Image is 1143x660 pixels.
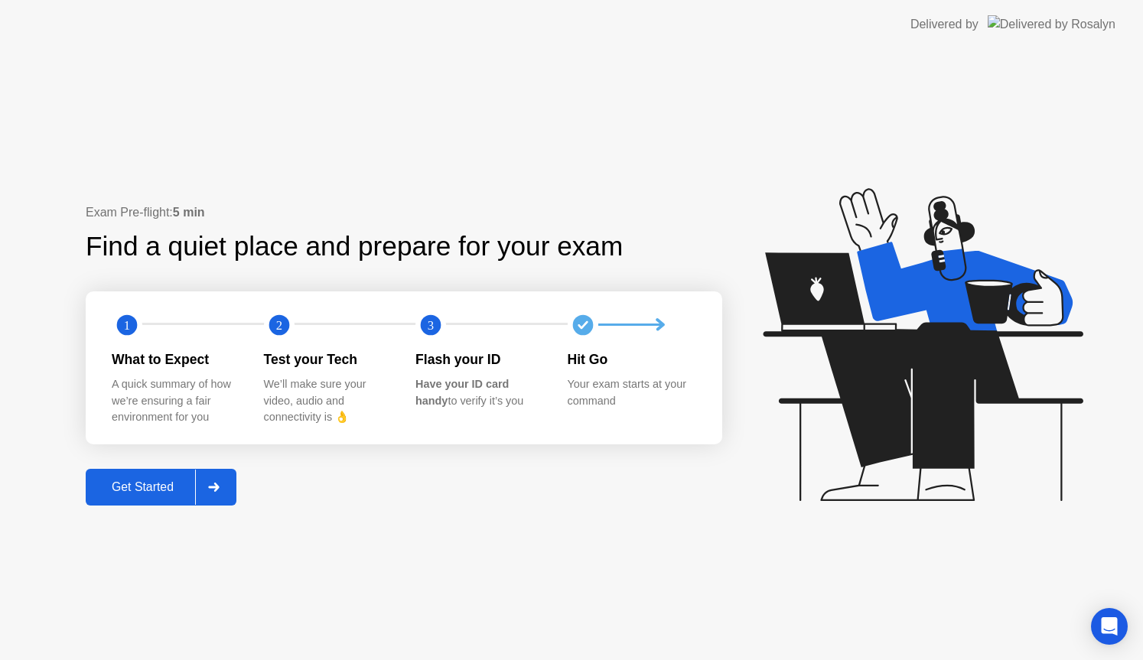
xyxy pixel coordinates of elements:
div: Flash your ID [415,350,543,369]
b: 5 min [173,206,205,219]
text: 1 [124,317,130,332]
b: Have your ID card handy [415,378,509,407]
div: Test your Tech [264,350,392,369]
div: A quick summary of how we’re ensuring a fair environment for you [112,376,239,426]
div: Your exam starts at your command [568,376,695,409]
text: 2 [275,317,282,332]
div: What to Expect [112,350,239,369]
img: Delivered by Rosalyn [988,15,1115,33]
div: We’ll make sure your video, audio and connectivity is 👌 [264,376,392,426]
div: Hit Go [568,350,695,369]
text: 3 [428,317,434,332]
button: Get Started [86,469,236,506]
div: to verify it’s you [415,376,543,409]
div: Get Started [90,480,195,494]
div: Delivered by [910,15,979,34]
div: Exam Pre-flight: [86,203,722,222]
div: Find a quiet place and prepare for your exam [86,226,625,267]
div: Open Intercom Messenger [1091,608,1128,645]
